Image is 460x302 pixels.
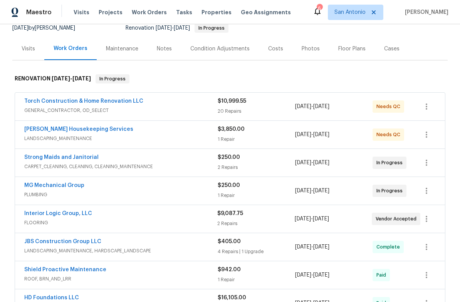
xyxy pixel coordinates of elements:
span: In Progress [376,159,406,167]
span: Projects [99,8,123,16]
span: - [295,159,329,167]
div: 2 Repairs [217,220,294,227]
div: Photos [302,45,320,53]
span: - [52,76,91,81]
span: Work Orders [132,8,167,16]
span: San Antonio [334,8,366,16]
div: 2 Repairs [218,164,295,171]
div: 6 [317,5,322,12]
span: [DATE] [295,272,311,278]
div: 1 Repair [218,135,295,143]
span: [DATE] [295,244,311,250]
span: Needs QC [376,131,403,138]
span: - [156,25,190,31]
span: Maestro [26,8,52,16]
span: - [295,271,329,279]
span: [DATE] [72,76,91,81]
span: [DATE] [295,104,311,109]
span: - [295,131,329,138]
div: 4 Repairs | 1 Upgrade [218,248,295,255]
span: LANDSCAPING_MAINTENANCE [24,135,218,142]
span: $16,105.00 [218,295,246,300]
span: [DATE] [295,216,311,222]
span: FLOORING [24,219,217,227]
span: CARPET_CLEANING, CLEANING, CLEANING_MAINTENANCE [24,163,218,170]
div: Costs [268,45,283,53]
a: MG Mechanical Group [24,183,84,188]
span: In Progress [195,26,228,30]
div: Work Orders [54,45,87,52]
a: Interior Logic Group, LLC [24,211,92,216]
a: [PERSON_NAME] Housekeeping Services [24,127,133,132]
span: $250.00 [218,155,240,160]
span: [DATE] [313,188,329,194]
a: Torch Construction & Home Renovation LLC [24,98,143,104]
span: Renovation [126,25,228,31]
span: [DATE] [12,25,29,31]
span: [DATE] [313,104,329,109]
a: HD Foundations LLC [24,295,79,300]
a: JBS Construction Group LLC [24,239,101,244]
span: In Progress [96,75,129,83]
div: RENOVATION [DATE]-[DATE]In Progress [12,67,448,91]
div: Maintenance [106,45,138,53]
span: $250.00 [218,183,240,188]
span: $9,087.75 [217,211,243,216]
span: $405.00 [218,239,241,244]
span: [DATE] [156,25,172,31]
div: 1 Repair [218,192,295,199]
span: [DATE] [52,76,70,81]
span: [DATE] [313,244,329,250]
span: [DATE] [313,272,329,278]
span: Properties [201,8,232,16]
span: [DATE] [295,188,311,194]
span: [DATE] [174,25,190,31]
span: [PERSON_NAME] [402,8,448,16]
span: - [295,243,329,251]
a: Strong Maids and Janitorial [24,155,99,160]
div: Condition Adjustments [190,45,250,53]
div: Floor Plans [338,45,366,53]
span: Paid [376,271,389,279]
span: In Progress [376,187,406,195]
span: $3,850.00 [218,127,245,132]
span: Geo Assignments [241,8,291,16]
span: [DATE] [295,160,311,165]
a: Shield Proactive Maintenance [24,267,106,272]
span: Complete [376,243,403,251]
span: $10,999.55 [218,98,246,104]
div: by [PERSON_NAME] [12,23,84,33]
div: Visits [22,45,35,53]
div: 20 Repairs [218,107,295,115]
span: - [295,187,329,195]
span: GENERAL_CONTRACTOR, OD_SELECT [24,107,218,114]
span: [DATE] [313,216,329,222]
span: LANDSCAPING_MAINTENANCE, HARDSCAPE_LANDSCAPE [24,247,218,255]
span: Tasks [176,10,192,15]
h6: RENOVATION [15,74,91,83]
div: Notes [157,45,172,53]
span: [DATE] [313,132,329,137]
span: Vendor Accepted [376,215,420,223]
span: ROOF, BRN_AND_LRR [24,275,218,283]
div: 1 Repair [218,276,295,284]
div: Cases [384,45,400,53]
span: Visits [74,8,89,16]
span: PLUMBING [24,191,218,199]
span: - [295,215,329,223]
span: [DATE] [313,160,329,165]
span: $942.00 [218,267,241,272]
span: [DATE] [295,132,311,137]
span: Needs QC [376,103,403,110]
span: - [295,103,329,110]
